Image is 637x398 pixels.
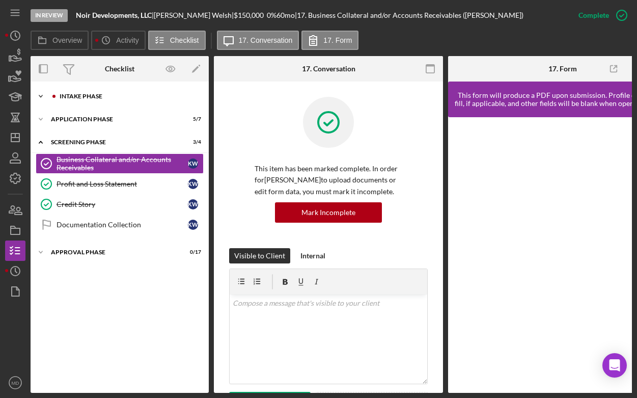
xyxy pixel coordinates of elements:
[154,11,234,19] div: [PERSON_NAME] Welsh |
[295,11,523,19] div: | 17. Business Collateral and/or Accounts Receivables ([PERSON_NAME])
[148,31,206,50] button: Checklist
[36,194,204,215] a: Credit StoryKW
[188,158,198,169] div: K W
[548,65,577,73] div: 17. Form
[301,31,358,50] button: 17. Form
[116,36,139,44] label: Activity
[57,200,188,208] div: Credit Story
[301,202,355,223] div: Mark Incomplete
[31,9,68,22] div: In Review
[323,36,352,44] label: 17. Form
[300,248,325,263] div: Internal
[51,116,176,122] div: Application Phase
[36,153,204,174] a: Business Collateral and/or Accounts ReceivablesKW
[183,116,201,122] div: 5 / 7
[188,179,198,189] div: K W
[36,215,204,235] a: Documentation CollectionKW
[52,36,82,44] label: Overview
[51,249,176,255] div: Approval Phase
[31,31,89,50] button: Overview
[188,199,198,209] div: K W
[57,180,188,188] div: Profit and Loss Statement
[602,353,627,378] div: Open Intercom Messenger
[57,221,188,229] div: Documentation Collection
[217,31,299,50] button: 17. Conversation
[57,155,188,172] div: Business Collateral and/or Accounts Receivables
[51,139,176,145] div: Screening Phase
[234,248,285,263] div: Visible to Client
[255,163,402,197] p: This item has been marked complete. In order for [PERSON_NAME] to upload documents or edit form d...
[229,248,290,263] button: Visible to Client
[76,11,154,19] div: |
[267,11,276,19] div: 0 %
[183,249,201,255] div: 0 / 17
[568,5,632,25] button: Complete
[295,248,330,263] button: Internal
[302,65,355,73] div: 17. Conversation
[91,31,145,50] button: Activity
[170,36,199,44] label: Checklist
[105,65,134,73] div: Checklist
[183,139,201,145] div: 3 / 4
[60,93,196,99] div: Intake Phase
[275,202,382,223] button: Mark Incomplete
[76,11,152,19] b: Noir Developments, LLC
[578,5,609,25] div: Complete
[276,11,295,19] div: 60 mo
[239,36,293,44] label: 17. Conversation
[12,380,19,386] text: MD
[234,11,264,19] span: $150,000
[36,174,204,194] a: Profit and Loss StatementKW
[5,373,25,393] button: MD
[188,220,198,230] div: K W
